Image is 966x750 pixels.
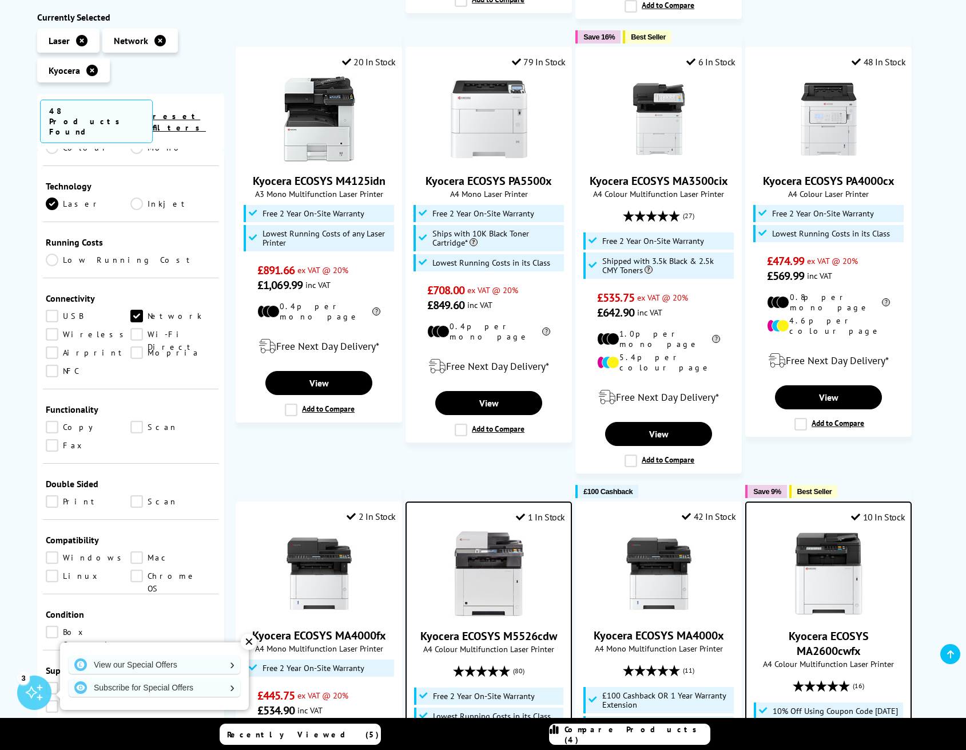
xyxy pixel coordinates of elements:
[807,255,858,266] span: ex VAT @ 20%
[597,329,720,349] li: 1.0p per mono page
[46,346,131,359] a: Airprint
[590,173,728,188] a: Kyocera ECOSYS MA3500cix
[46,609,216,620] div: Condition
[130,310,216,322] a: Network
[263,229,392,247] span: Lowest Running Costs of any Laser Printer
[242,188,396,199] span: A3 Mono Multifunction Laser Printer
[582,643,736,654] span: A4 Mono Multifunction Laser Printer
[130,551,216,564] a: Mac
[263,664,364,673] span: Free 2 Year On-Site Warranty
[46,478,216,490] div: Double Sided
[114,35,148,46] span: Network
[69,656,240,674] a: View our Special Offers
[252,628,386,643] a: Kyocera ECOSYS MA4000fx
[786,608,872,619] a: Kyocera ECOSYS MA2600cwfx
[605,422,711,446] a: View
[773,706,898,716] span: 10% Off Using Coupon Code [DATE]
[575,485,638,498] button: £100 Cashback
[46,293,216,304] div: Connectivity
[342,56,396,68] div: 20 In Stock
[467,299,492,310] span: inc VAT
[597,305,634,320] span: £642.90
[789,629,869,658] a: Kyocera ECOSYS MA2600cwfx
[516,511,565,523] div: 1 In Stock
[17,672,30,684] div: 3
[683,660,694,681] span: (11)
[46,254,216,266] a: Low Running Cost
[852,56,905,68] div: 48 In Stock
[46,665,216,676] div: Supported Devices
[772,209,874,218] span: Free 2 Year On-Site Warranty
[752,658,905,669] span: A4 Colour Multifunction Laser Printer
[46,421,131,433] a: Copy
[46,180,216,192] div: Technology
[767,292,890,313] li: 0.8p per mono page
[46,439,131,452] a: Fax
[46,570,131,582] a: Linux
[631,33,666,41] span: Best Seller
[276,531,362,617] img: Kyocera ECOSYS MA4000fx
[597,352,720,373] li: 5.4p per colour page
[686,56,736,68] div: 6 In Stock
[427,298,464,313] span: £849.60
[583,487,633,496] span: £100 Cashback
[305,279,331,290] span: inc VAT
[130,421,216,433] a: Scan
[130,346,216,359] a: Mopria
[446,76,532,162] img: Kyocera ECOSYS PA5500x
[683,205,694,227] span: (27)
[767,269,804,283] span: £569.99
[265,371,372,395] a: View
[582,381,736,413] div: modal_delivery
[276,607,362,619] a: Kyocera ECOSYS MA4000fx
[276,76,362,162] img: Kyocera ECOSYS M4125idn
[763,173,895,188] a: Kyocera ECOSYS PA4000cx
[46,310,131,322] a: USB
[753,487,781,496] span: Save 9%
[263,209,364,218] span: Free 2 Year On-Site Warranty
[46,551,131,564] a: Windows
[227,729,379,740] span: Recently Viewed (5)
[602,256,732,275] span: Shipped with 3.5k Black & 2.5k CMY Toners
[789,485,838,498] button: Best Seller
[432,209,534,218] span: Free 2 Year On-Site Warranty
[37,11,225,23] div: Currently Selected
[433,692,535,701] span: Free 2 Year On-Site Warranty
[512,56,566,68] div: 79 In Stock
[220,724,381,745] a: Recently Viewed (5)
[513,660,524,682] span: (80)
[767,315,890,336] li: 4.6p per colour page
[786,531,872,617] img: Kyocera ECOSYS MA2600cwfx
[276,153,362,164] a: Kyocera ECOSYS M4125idn
[285,404,355,416] label: Add to Compare
[616,153,702,164] a: Kyocera ECOSYS MA3500cix
[851,511,905,523] div: 10 In Stock
[583,33,615,41] span: Save 16%
[616,607,702,619] a: Kyocera ECOSYS MA4000x
[40,100,153,143] span: 48 Products Found
[597,290,634,305] span: £535.75
[46,328,131,341] a: Wireless
[297,690,348,701] span: ex VAT @ 20%
[797,487,832,496] span: Best Seller
[616,76,702,162] img: Kyocera ECOSYS MA3500cix
[767,254,804,269] span: £474.99
[420,629,557,644] a: Kyocera ECOSYS M5526cdw
[426,173,552,188] a: Kyocera ECOSYS PA5500x
[565,724,710,745] span: Compare Products (4)
[46,404,216,415] div: Functionality
[257,688,295,703] span: £445.75
[412,350,566,382] div: modal_delivery
[130,328,216,341] a: Wi-Fi Direct
[625,455,694,467] label: Add to Compare
[446,608,532,619] a: Kyocera ECOSYS M5526cdw
[575,30,621,44] button: Save 16%
[623,30,671,44] button: Best Seller
[435,391,542,415] a: View
[257,301,380,322] li: 0.4p per mono page
[49,65,80,76] span: Kyocera
[594,628,724,643] a: Kyocera ECOSYS MA4000x
[69,678,240,697] a: Subscribe for Special Offers
[347,511,396,522] div: 2 In Stock
[257,263,295,278] span: £891.66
